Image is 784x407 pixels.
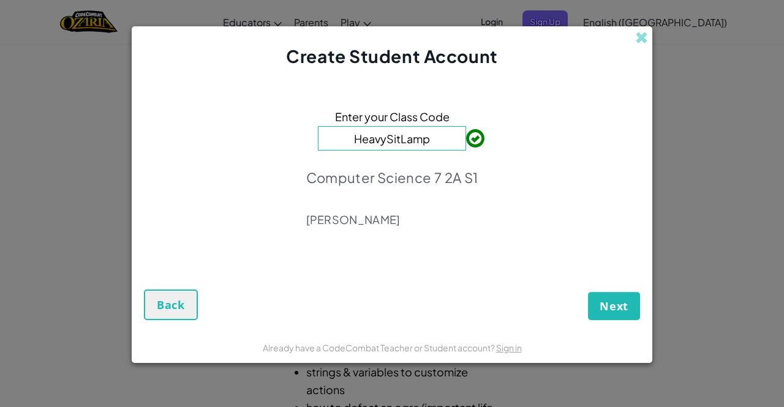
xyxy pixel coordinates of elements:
p: [PERSON_NAME] [306,212,478,227]
span: Next [600,299,628,313]
span: Already have a CodeCombat Teacher or Student account? [263,342,496,353]
a: Sign in [496,342,522,353]
span: Enter your Class Code [335,108,450,125]
span: Back [157,297,185,312]
button: Next [588,292,640,320]
button: Back [144,289,198,320]
span: Create Student Account [286,45,497,67]
p: Computer Science 7 2A S1 [306,169,478,186]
